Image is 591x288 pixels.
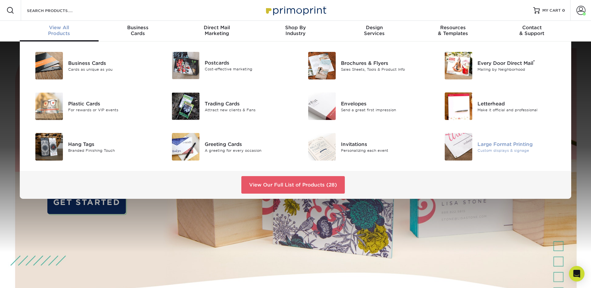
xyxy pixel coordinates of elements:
[263,3,328,17] img: Primoprint
[20,25,99,30] span: View All
[35,133,63,161] img: Hang Tags
[164,90,291,123] a: Trading Cards Trading Cards Attract new clients & Fans
[414,25,492,30] span: Resources
[341,148,427,153] div: Personalizing each event
[542,8,561,13] span: MY CART
[205,148,291,153] div: A greeting for every occasion
[477,148,563,153] div: Custom displays & signage
[172,92,199,120] img: Trading Cards
[477,107,563,113] div: Make it official and professional
[300,49,427,82] a: Brochures & Flyers Brochures & Flyers Sales Sheets, Tools & Product Info
[28,130,154,163] a: Hang Tags Hang Tags Branded Finishing Touch
[68,148,154,153] div: Branded Finishing Touch
[341,66,427,72] div: Sales Sheets, Tools & Product Info
[28,49,154,82] a: Business Cards Business Cards Cards as unique as you
[308,133,336,161] img: Invitations
[477,66,563,72] div: Mailing by Neighborhood
[68,100,154,107] div: Plastic Cards
[492,25,571,36] div: & Support
[68,107,154,113] div: For rewards or VIP events
[300,130,427,163] a: Invitations Invitations Personalizing each event
[414,21,492,42] a: Resources& Templates
[28,90,154,123] a: Plastic Cards Plastic Cards For rewards or VIP events
[256,21,335,42] a: Shop ByIndustry
[35,92,63,120] img: Plastic Cards
[437,90,564,123] a: Letterhead Letterhead Make it official and professional
[99,21,177,42] a: BusinessCards
[177,25,256,30] span: Direct Mail
[335,25,414,36] div: Services
[99,25,177,30] span: Business
[205,59,291,66] div: Postcards
[562,8,565,13] span: 0
[492,21,571,42] a: Contact& Support
[177,21,256,42] a: Direct MailMarketing
[172,52,199,79] img: Postcards
[164,49,291,82] a: Postcards Postcards Cost-effective marketing
[172,133,199,161] img: Greeting Cards
[477,59,563,66] div: Every Door Direct Mail
[477,100,563,107] div: Letterhead
[26,6,90,14] input: SEARCH PRODUCTS.....
[414,25,492,36] div: & Templates
[256,25,335,36] div: Industry
[308,92,336,120] img: Envelopes
[68,59,154,66] div: Business Cards
[533,59,535,64] sup: ®
[445,52,472,79] img: Every Door Direct Mail
[335,21,414,42] a: DesignServices
[20,21,99,42] a: View AllProducts
[437,130,564,163] a: Large Format Printing Large Format Printing Custom displays & signage
[35,52,63,79] img: Business Cards
[445,133,472,161] img: Large Format Printing
[569,266,585,282] div: Open Intercom Messenger
[308,52,336,79] img: Brochures & Flyers
[205,140,291,148] div: Greeting Cards
[205,100,291,107] div: Trading Cards
[335,25,414,30] span: Design
[256,25,335,30] span: Shop By
[477,140,563,148] div: Large Format Printing
[68,66,154,72] div: Cards as unique as you
[341,100,427,107] div: Envelopes
[99,25,177,36] div: Cards
[2,268,55,286] iframe: Google Customer Reviews
[445,92,472,120] img: Letterhead
[437,49,564,82] a: Every Door Direct Mail Every Door Direct Mail® Mailing by Neighborhood
[341,107,427,113] div: Send a great first impression
[492,25,571,30] span: Contact
[205,66,291,72] div: Cost-effective marketing
[300,90,427,123] a: Envelopes Envelopes Send a great first impression
[177,25,256,36] div: Marketing
[164,130,291,163] a: Greeting Cards Greeting Cards A greeting for every occasion
[341,59,427,66] div: Brochures & Flyers
[20,25,99,36] div: Products
[241,176,345,194] a: View Our Full List of Products (28)
[68,140,154,148] div: Hang Tags
[341,140,427,148] div: Invitations
[205,107,291,113] div: Attract new clients & Fans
